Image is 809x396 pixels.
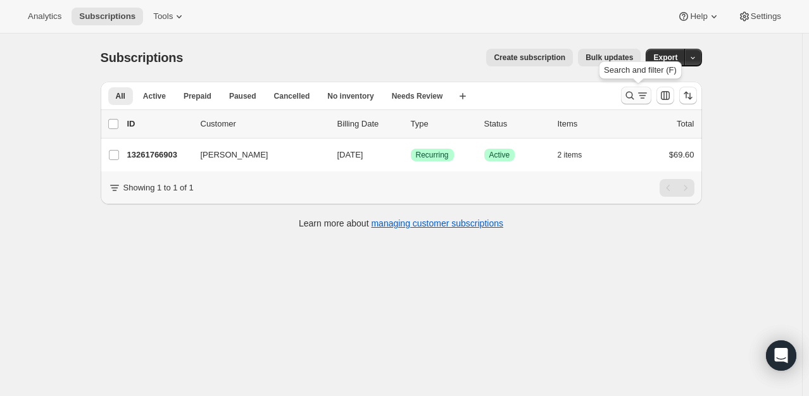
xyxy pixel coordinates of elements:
span: Subscriptions [101,51,184,65]
span: $69.60 [669,150,694,159]
div: 13261766903[PERSON_NAME][DATE]SuccessRecurringSuccessActive2 items$69.60 [127,146,694,164]
button: Subscriptions [72,8,143,25]
p: Total [677,118,694,130]
button: Bulk updates [578,49,641,66]
button: Export [646,49,685,66]
button: 2 items [558,146,596,164]
button: [PERSON_NAME] [193,145,320,165]
span: Tools [153,11,173,22]
p: Customer [201,118,327,130]
button: Customize table column order and visibility [656,87,674,104]
span: Cancelled [274,91,310,101]
button: Create subscription [486,49,573,66]
p: Billing Date [337,118,401,130]
span: [DATE] [337,150,363,159]
p: ID [127,118,191,130]
div: IDCustomerBilling DateTypeStatusItemsTotal [127,118,694,130]
p: Showing 1 to 1 of 1 [123,182,194,194]
span: Bulk updates [586,53,633,63]
span: All [116,91,125,101]
p: Status [484,118,548,130]
span: 2 items [558,150,582,160]
span: Subscriptions [79,11,135,22]
span: Paused [229,91,256,101]
span: No inventory [327,91,373,101]
p: Learn more about [299,217,503,230]
nav: Pagination [660,179,694,197]
span: Export [653,53,677,63]
div: Items [558,118,621,130]
span: Active [143,91,166,101]
span: Needs Review [392,91,443,101]
button: Help [670,8,727,25]
button: Tools [146,8,193,25]
span: Active [489,150,510,160]
button: Create new view [453,87,473,105]
span: [PERSON_NAME] [201,149,268,161]
a: managing customer subscriptions [371,218,503,228]
button: Search and filter results [621,87,651,104]
span: Prepaid [184,91,211,101]
p: 13261766903 [127,149,191,161]
button: Analytics [20,8,69,25]
div: Type [411,118,474,130]
button: Settings [731,8,789,25]
span: Recurring [416,150,449,160]
div: Open Intercom Messenger [766,340,796,371]
span: Analytics [28,11,61,22]
span: Settings [751,11,781,22]
span: Help [690,11,707,22]
span: Create subscription [494,53,565,63]
button: Sort the results [679,87,697,104]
